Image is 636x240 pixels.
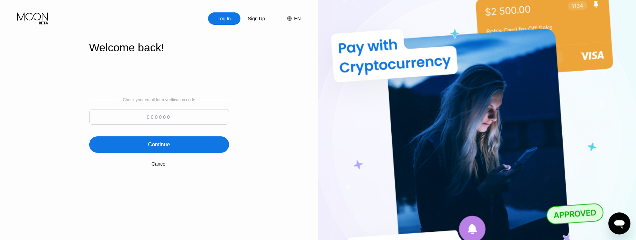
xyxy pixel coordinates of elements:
div: Sign Up [240,12,273,25]
div: Welcome back! [89,41,229,54]
div: Cancel [152,161,167,167]
div: EN [294,16,301,21]
div: Continue [89,136,229,153]
div: Log In [208,12,240,25]
input: 000000 [89,109,229,125]
div: Continue [148,141,170,148]
div: Log In [217,15,232,22]
div: Sign Up [247,15,266,22]
div: EN [280,12,301,25]
iframe: Button to launch messaging window [608,212,630,234]
div: Check your email for a verification code [123,97,195,102]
